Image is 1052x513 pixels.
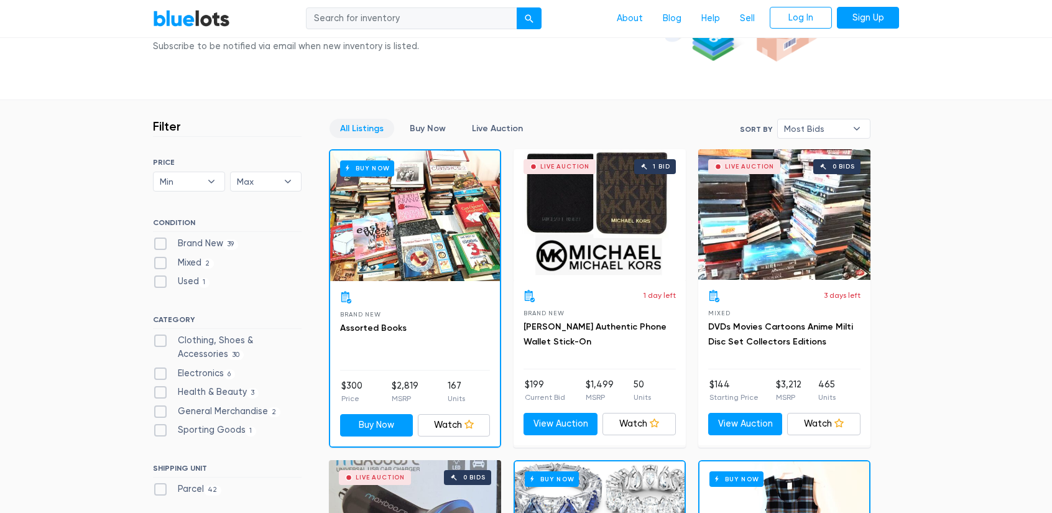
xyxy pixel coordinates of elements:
label: Sporting Goods [153,423,256,437]
a: Log In [770,7,832,29]
a: Sign Up [837,7,899,29]
h6: Buy Now [525,471,579,487]
p: MSRP [776,392,801,403]
span: Mixed [708,310,730,317]
span: Brand New [524,310,564,317]
span: Brand New [340,311,381,318]
p: Price [341,393,362,404]
li: 50 [634,378,651,403]
li: 465 [818,378,836,403]
h6: CATEGORY [153,315,302,329]
li: $300 [341,379,362,404]
b: ▾ [275,172,301,191]
label: Used [153,275,210,289]
a: [PERSON_NAME] Authentic Phone Wallet Stick-On [524,321,667,347]
span: Min [160,172,201,191]
label: Electronics [153,367,235,381]
span: 2 [268,407,280,417]
span: 30 [228,350,244,360]
li: $199 [525,378,565,403]
div: 1 bid [653,164,670,170]
p: Units [448,393,465,404]
a: Watch [787,413,861,435]
a: View Auction [524,413,598,435]
b: ▾ [198,172,224,191]
a: Buy Now [399,119,456,138]
h3: Filter [153,119,181,134]
div: Live Auction [356,474,405,481]
p: 1 day left [644,290,676,301]
label: Health & Beauty [153,386,259,399]
a: Live Auction [461,119,533,138]
a: Buy Now [330,150,500,281]
h6: SHIPPING UNIT [153,464,302,478]
span: Max [237,172,278,191]
p: Units [818,392,836,403]
span: 6 [224,369,235,379]
span: 2 [201,259,214,269]
span: Most Bids [784,119,846,138]
a: Live Auction 0 bids [698,149,870,280]
span: 42 [204,486,221,496]
li: $2,819 [392,379,418,404]
a: Watch [418,414,491,437]
li: $1,499 [586,378,614,403]
li: $144 [709,378,759,403]
h6: Buy Now [340,160,394,176]
p: MSRP [392,393,418,404]
p: 3 days left [824,290,861,301]
a: Blog [653,7,691,30]
p: Starting Price [709,392,759,403]
a: Buy Now [340,414,413,437]
label: Sort By [740,124,772,135]
li: $3,212 [776,378,801,403]
p: MSRP [586,392,614,403]
p: Units [634,392,651,403]
label: Mixed [153,256,214,270]
a: All Listings [330,119,394,138]
span: 1 [246,427,256,437]
div: 0 bids [463,474,486,481]
a: Watch [602,413,676,435]
h6: CONDITION [153,218,302,232]
div: Live Auction [725,164,774,170]
a: Assorted Books [340,323,407,333]
label: Brand New [153,237,238,251]
a: Sell [730,7,765,30]
a: View Auction [708,413,782,435]
span: 39 [223,239,238,249]
label: General Merchandise [153,405,280,418]
label: Parcel [153,483,221,496]
div: 0 bids [833,164,855,170]
b: ▾ [844,119,870,138]
div: Subscribe to be notified via email when new inventory is listed. [153,40,423,53]
span: 3 [247,388,259,398]
h6: PRICE [153,158,302,167]
span: 1 [199,278,210,288]
h6: Buy Now [709,471,764,487]
a: Live Auction 1 bid [514,149,686,280]
li: 167 [448,379,465,404]
div: Live Auction [540,164,589,170]
a: Help [691,7,730,30]
a: BlueLots [153,9,230,27]
label: Clothing, Shoes & Accessories [153,334,302,361]
input: Search for inventory [306,7,517,30]
a: About [607,7,653,30]
a: DVDs Movies Cartoons Anime Milti Disc Set Collectors Editions [708,321,853,347]
p: Current Bid [525,392,565,403]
